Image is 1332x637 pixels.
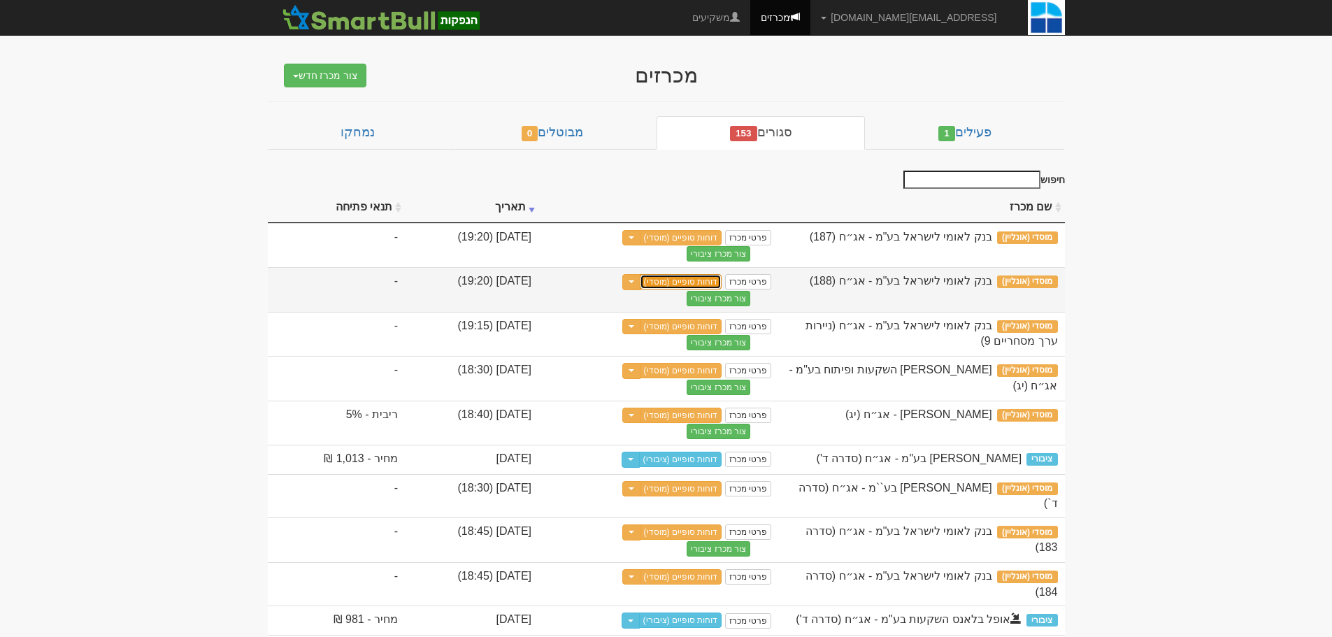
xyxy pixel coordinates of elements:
[405,445,538,474] td: [DATE]
[405,267,538,312] td: [DATE] (19:20)
[405,192,538,223] th: תאריך : activate to sort column ascending
[657,116,865,150] a: סגורים
[725,452,771,467] a: פרטי מכרז
[687,541,750,557] button: צור מכרז ציבורי
[268,517,405,562] td: -
[284,64,367,87] button: צור מכרז חדש
[268,606,405,635] td: מחיר - 981 ₪
[997,409,1058,422] span: מוסדי (אונליין)
[405,312,538,357] td: [DATE] (19:15)
[799,482,1057,510] span: מיכמן מימון בע``מ - אג״ח (סדרה ד`)
[278,3,484,31] img: SmartBull Logo
[778,192,1064,223] th: שם מכרז : activate to sort column ascending
[997,571,1058,583] span: מוסדי (אונליין)
[805,570,1058,598] span: בנק לאומי לישראל בע"מ - אג״ח (סדרה 184)
[938,126,955,141] span: 1
[997,482,1058,495] span: מוסדי (אונליין)
[687,424,750,439] button: צור מכרז ציבורי
[640,274,722,289] a: דוחות סופיים (מוסדי)
[268,401,405,445] td: ריבית - 5%
[817,452,1022,464] span: מיכמן מימון בע"מ - אג״ח (סדרה ד')
[997,275,1058,288] span: מוסדי (אונליין)
[687,291,750,306] button: צור מכרז ציבורי
[725,274,771,289] a: פרטי מכרז
[405,401,538,445] td: [DATE] (18:40)
[268,223,405,268] td: -
[997,320,1058,333] span: מוסדי (אונליין)
[394,64,939,87] div: מכרזים
[810,275,992,287] span: בנק לאומי לישראל בע"מ - אג״ח (188)
[997,364,1058,377] span: מוסדי (אונליין)
[687,335,750,350] button: צור מכרז ציבורי
[405,517,538,562] td: [DATE] (18:45)
[796,613,1022,625] span: אופל בלאנס השקעות בע"מ - אג״ח (סדרה ד')
[640,363,722,378] a: דוחות סופיים (מוסדי)
[1026,614,1057,627] span: ציבורי
[805,525,1058,553] span: בנק לאומי לישראל בע"מ - אג״ח (סדרה 183)
[997,526,1058,538] span: מוסדי (אונליין)
[268,474,405,518] td: -
[405,562,538,606] td: [DATE] (18:45)
[687,246,750,262] button: צור מכרז ציבורי
[898,171,1065,189] label: חיפוש
[268,116,448,150] a: נמחקו
[997,231,1058,244] span: מוסדי (אונליין)
[687,380,750,395] button: צור מכרז ציבורי
[725,319,771,334] a: פרטי מכרז
[268,267,405,312] td: -
[725,481,771,496] a: פרטי מכרז
[522,126,538,141] span: 0
[405,606,538,635] td: [DATE]
[725,230,771,245] a: פרטי מכרז
[268,562,405,606] td: -
[903,171,1040,189] input: חיפוש
[268,445,405,474] td: מחיר - 1,013 ₪
[789,364,1057,392] span: אדגר השקעות ופיתוח בע"מ - אג״ח (יג)
[639,613,722,628] a: דוחות סופיים (ציבורי)
[845,408,992,420] span: צור שמיר - אג״ח (יג)
[405,474,538,518] td: [DATE] (18:30)
[725,524,771,540] a: פרטי מכרז
[865,116,1064,150] a: פעילים
[640,408,722,423] a: דוחות סופיים (מוסדי)
[725,613,771,629] a: פרטי מכרז
[268,312,405,357] td: -
[810,231,992,243] span: בנק לאומי לישראל בע"מ - אג״ח (187)
[725,363,771,378] a: פרטי מכרז
[448,116,657,150] a: מבוטלים
[268,192,405,223] th: תנאי פתיחה : activate to sort column ascending
[405,356,538,401] td: [DATE] (18:30)
[640,481,722,496] a: דוחות סופיים (מוסדי)
[640,569,722,585] a: דוחות סופיים (מוסדי)
[805,320,1058,348] span: בנק לאומי לישראל בע"מ - אג״ח (ניירות ערך מסחריים 9)
[268,356,405,401] td: -
[405,223,538,268] td: [DATE] (19:20)
[640,524,722,540] a: דוחות סופיים (מוסדי)
[640,230,722,245] a: דוחות סופיים (מוסדי)
[725,408,771,423] a: פרטי מכרז
[639,452,722,467] a: דוחות סופיים (ציבורי)
[1026,453,1057,466] span: ציבורי
[640,319,722,334] a: דוחות סופיים (מוסדי)
[725,569,771,585] a: פרטי מכרז
[730,126,757,141] span: 153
